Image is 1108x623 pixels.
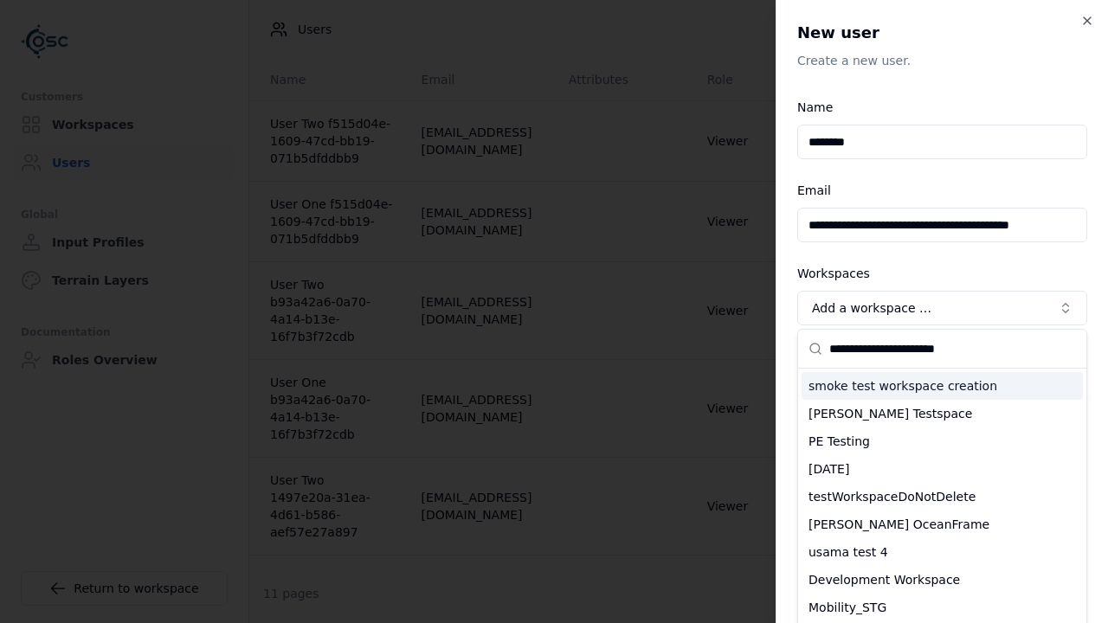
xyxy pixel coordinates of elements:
[802,455,1083,483] div: [DATE]
[802,594,1083,621] div: Mobility_STG
[802,483,1083,511] div: testWorkspaceDoNotDelete
[802,511,1083,538] div: [PERSON_NAME] OceanFrame
[802,427,1083,455] div: PE Testing
[802,566,1083,594] div: Development Workspace
[802,372,1083,400] div: smoke test workspace creation
[802,400,1083,427] div: [PERSON_NAME] Testspace
[802,538,1083,566] div: usama test 4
